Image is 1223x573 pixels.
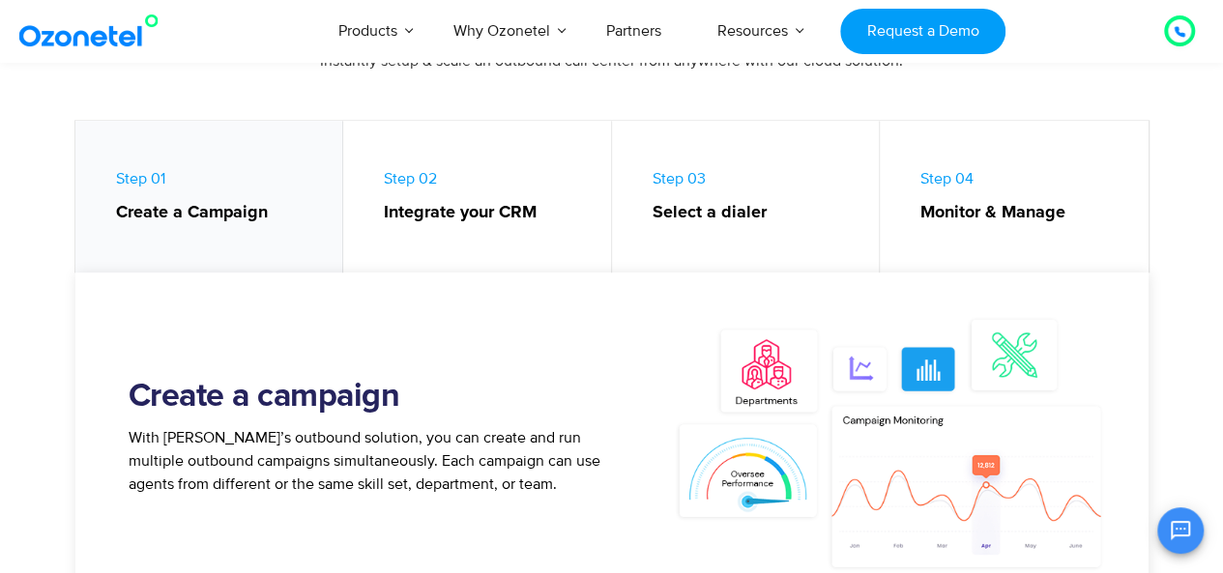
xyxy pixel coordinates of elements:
[1157,507,1204,554] button: Open chat
[116,200,324,226] strong: Create a Campaign
[920,169,1129,226] span: Step 04
[75,121,344,282] a: Step 01Create a Campaign
[653,200,860,226] strong: Select a dialer
[129,378,612,416] h2: Create a campaign
[920,200,1129,226] strong: Monitor & Manage
[840,9,1005,54] a: Request a Demo
[653,169,860,226] span: Step 03
[129,428,600,494] span: With [PERSON_NAME]’s outbound solution, you can create and run multiple outbound campaigns simult...
[612,121,881,282] a: Step 03Select a dialer
[880,121,1149,282] a: Step 04Monitor & Manage
[116,169,324,226] span: Step 01
[384,169,592,226] span: Step 02
[343,121,612,282] a: Step 02Integrate your CRM
[384,200,592,226] strong: Integrate your CRM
